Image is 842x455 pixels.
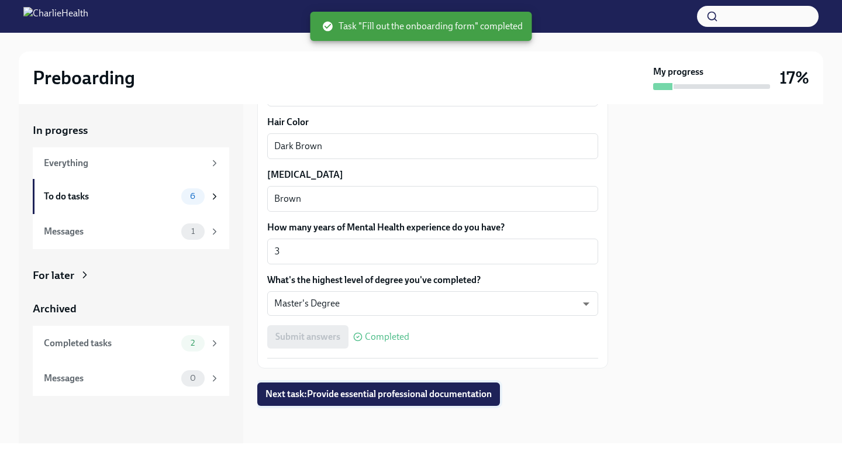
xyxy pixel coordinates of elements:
img: CharlieHealth [23,7,88,26]
h3: 17% [779,67,809,88]
label: What's the highest level of degree you've completed? [267,274,598,287]
label: Hair Color [267,116,598,129]
span: Completed [365,332,409,342]
div: Messages [44,372,177,385]
div: Messages [44,225,177,238]
button: Next task:Provide essential professional documentation [257,382,500,406]
a: Completed tasks2 [33,326,229,361]
h2: Preboarding [33,66,135,89]
div: Completed tasks [44,337,177,350]
span: 6 [183,192,202,201]
div: Master's Degree [267,291,598,316]
a: For later [33,268,229,283]
span: 1 [184,227,202,236]
span: Task "Fill out the onboarding form" completed [322,20,523,33]
strong: My progress [653,66,703,78]
a: Messages0 [33,361,229,396]
textarea: 3 [274,244,591,258]
a: In progress [33,123,229,138]
a: Messages1 [33,214,229,249]
span: Next task : Provide essential professional documentation [265,388,492,400]
span: 2 [184,339,202,347]
div: For later [33,268,74,283]
div: Everything [44,157,205,170]
a: Archived [33,301,229,316]
label: [MEDICAL_DATA] [267,168,598,181]
div: To do tasks [44,190,177,203]
span: 0 [183,374,203,382]
label: How many years of Mental Health experience do you have? [267,221,598,234]
textarea: Brown [274,192,591,206]
a: To do tasks6 [33,179,229,214]
textarea: Dark Brown [274,139,591,153]
a: Everything [33,147,229,179]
